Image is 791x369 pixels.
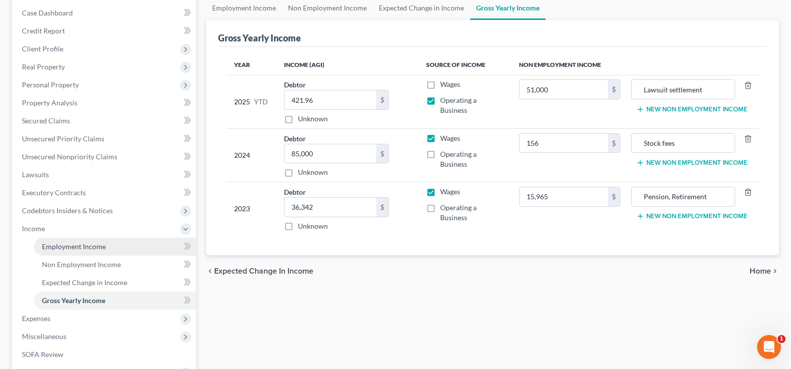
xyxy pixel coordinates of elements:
[14,346,196,364] a: SOFA Review
[608,80,620,99] div: $
[22,206,113,215] span: Codebtors Insiders & Notices
[637,80,730,99] input: Source of Income
[14,166,196,184] a: Lawsuits
[22,62,65,71] span: Real Property
[22,224,45,233] span: Income
[14,184,196,202] a: Executory Contracts
[22,116,70,125] span: Secured Claims
[440,80,460,88] span: Wages
[22,134,104,143] span: Unsecured Priority Claims
[276,55,418,75] th: Income (AGI)
[22,98,77,107] span: Property Analysis
[14,148,196,166] a: Unsecured Nonpriority Claims
[608,187,620,206] div: $
[520,134,608,153] input: 0.00
[234,133,268,178] div: 2024
[22,332,66,341] span: Miscellaneous
[284,133,306,144] label: Debtor
[14,22,196,40] a: Credit Report
[418,55,511,75] th: Source of Income
[42,242,106,251] span: Employment Income
[206,267,313,275] button: chevron_left Expected Change in Income
[22,188,86,197] span: Executory Contracts
[22,26,65,35] span: Credit Report
[298,221,328,231] label: Unknown
[440,187,460,196] span: Wages
[254,97,268,107] span: YTD
[214,267,313,275] span: Expected Change in Income
[22,80,79,89] span: Personal Property
[376,90,388,109] div: $
[34,256,196,274] a: Non Employment Income
[376,144,388,163] div: $
[750,267,771,275] span: Home
[771,267,779,275] i: chevron_right
[22,8,73,17] span: Case Dashboard
[14,4,196,22] a: Case Dashboard
[637,134,730,153] input: Source of Income
[440,134,460,142] span: Wages
[34,238,196,256] a: Employment Income
[636,159,748,167] button: New Non Employment Income
[284,198,376,217] input: 0.00
[284,187,306,197] label: Debtor
[750,267,779,275] button: Home chevron_right
[440,203,477,222] span: Operating a Business
[218,32,301,44] div: Gross Yearly Income
[34,292,196,310] a: Gross Yearly Income
[284,144,376,163] input: 0.00
[42,278,127,287] span: Expected Change in Income
[511,55,759,75] th: Non Employment Income
[284,90,376,109] input: 0.00
[22,152,117,161] span: Unsecured Nonpriority Claims
[206,267,214,275] i: chevron_left
[520,80,608,99] input: 0.00
[608,134,620,153] div: $
[234,79,268,124] div: 2025
[298,114,328,124] label: Unknown
[440,150,477,168] span: Operating a Business
[226,55,276,75] th: Year
[636,105,748,113] button: New Non Employment Income
[298,167,328,177] label: Unknown
[14,94,196,112] a: Property Analysis
[14,130,196,148] a: Unsecured Priority Claims
[22,350,63,359] span: SOFA Review
[22,44,63,53] span: Client Profile
[520,187,608,206] input: 0.00
[636,212,748,220] button: New Non Employment Income
[22,314,50,323] span: Expenses
[637,187,730,206] input: Source of Income
[42,296,105,305] span: Gross Yearly Income
[234,187,268,231] div: 2023
[778,335,786,343] span: 1
[757,335,781,359] iframe: Intercom live chat
[14,112,196,130] a: Secured Claims
[34,274,196,292] a: Expected Change in Income
[42,260,121,269] span: Non Employment Income
[284,79,306,90] label: Debtor
[376,198,388,217] div: $
[22,170,49,179] span: Lawsuits
[440,96,477,114] span: Operating a Business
